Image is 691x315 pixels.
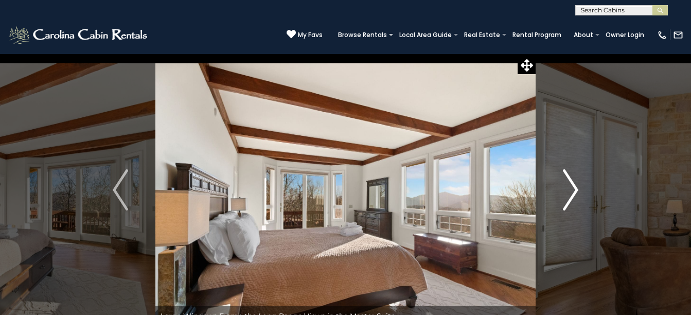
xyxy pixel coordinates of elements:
img: mail-regular-white.png [673,30,683,40]
span: My Favs [298,30,323,40]
a: About [569,28,598,42]
a: Rental Program [507,28,566,42]
img: arrow [563,169,578,211]
img: phone-regular-white.png [657,30,667,40]
a: Real Estate [459,28,505,42]
img: arrow [113,169,128,211]
a: Local Area Guide [394,28,457,42]
img: White-1-2.png [8,25,150,45]
a: Browse Rentals [333,28,392,42]
a: Owner Login [600,28,649,42]
a: My Favs [287,29,323,40]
